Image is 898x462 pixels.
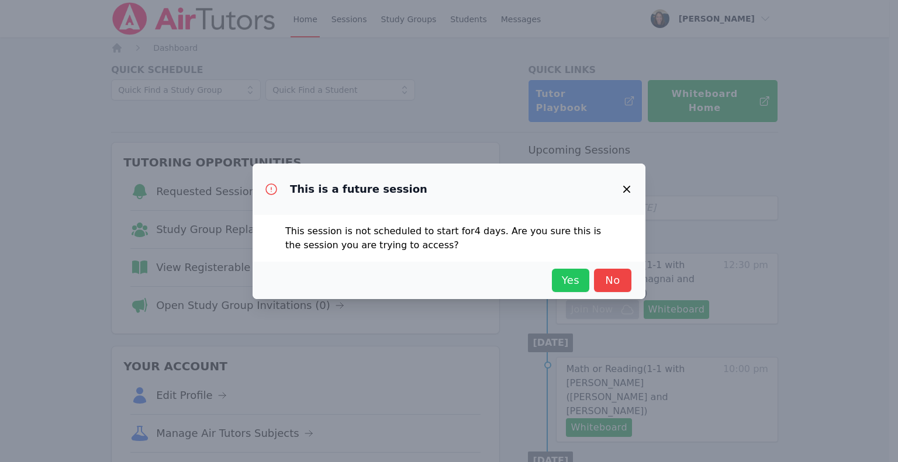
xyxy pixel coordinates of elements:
button: No [594,269,631,292]
span: Yes [558,272,583,289]
h3: This is a future session [290,182,427,196]
p: This session is not scheduled to start for 4 days . Are you sure this is the session you are tryi... [285,224,613,252]
span: No [600,272,626,289]
button: Yes [552,269,589,292]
